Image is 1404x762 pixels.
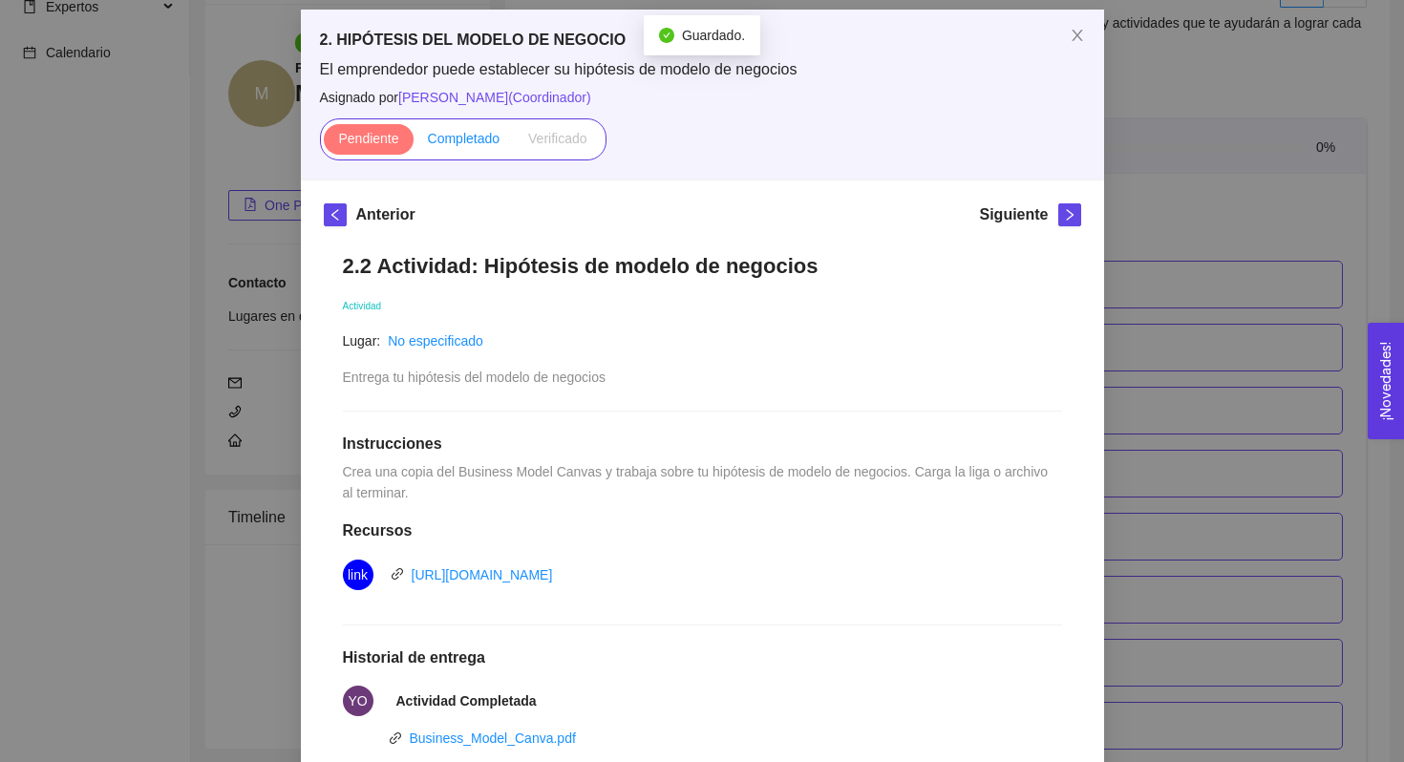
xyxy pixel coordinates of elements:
[1059,208,1080,222] span: right
[1051,10,1104,63] button: Close
[343,464,1052,500] span: Crea una copia del Business Model Canvas y trabaja sobre tu hipótesis de modelo de negocios. Carg...
[428,131,500,146] span: Completado
[343,370,606,385] span: Entrega tu hipótesis del modelo de negocios
[388,333,483,349] a: No especificado
[348,686,367,716] span: YO
[343,253,1062,279] h1: 2.2 Actividad: Hipótesis de modelo de negocios
[410,730,576,746] a: Business_Model_Canva.pdf
[398,90,591,105] span: [PERSON_NAME] ( Coordinador )
[528,131,586,146] span: Verificado
[1368,323,1404,439] button: Open Feedback Widget
[391,567,404,581] span: link
[348,560,368,590] span: link
[343,330,381,351] article: Lugar:
[343,521,1062,540] h1: Recursos
[979,203,1048,226] h5: Siguiente
[343,301,382,311] span: Actividad
[343,648,1062,667] h1: Historial de entrega
[325,208,346,222] span: left
[1070,28,1085,43] span: close
[682,28,745,43] span: Guardado.
[356,203,415,226] h5: Anterior
[320,59,1085,80] span: El emprendedor puede establecer su hipótesis de modelo de negocios
[659,28,674,43] span: check-circle
[320,87,1085,108] span: Asignado por
[1058,203,1081,226] button: right
[412,567,553,582] a: [URL][DOMAIN_NAME]
[324,203,347,226] button: left
[343,434,1062,454] h1: Instrucciones
[396,693,537,709] strong: Actividad Completada
[338,131,398,146] span: Pendiente
[320,29,1085,52] h5: 2. HIPÓTESIS DEL MODELO DE NEGOCIO
[389,731,402,745] span: link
